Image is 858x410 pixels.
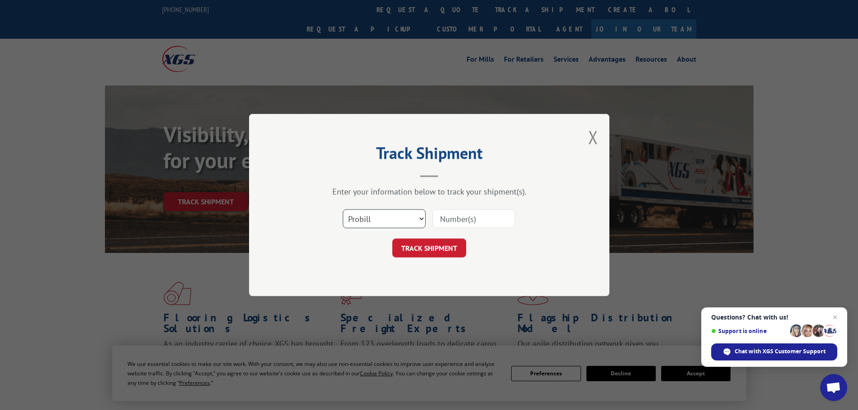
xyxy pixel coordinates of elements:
[735,347,826,356] span: Chat with XGS Customer Support
[392,239,466,257] button: TRACK SHIPMENT
[294,186,564,197] div: Enter your information below to track your shipment(s).
[711,343,837,360] span: Chat with XGS Customer Support
[432,209,515,228] input: Number(s)
[294,147,564,164] h2: Track Shipment
[588,125,598,149] button: Close modal
[711,314,837,321] span: Questions? Chat with us!
[711,328,787,334] span: Support is online
[820,374,847,401] a: Open chat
